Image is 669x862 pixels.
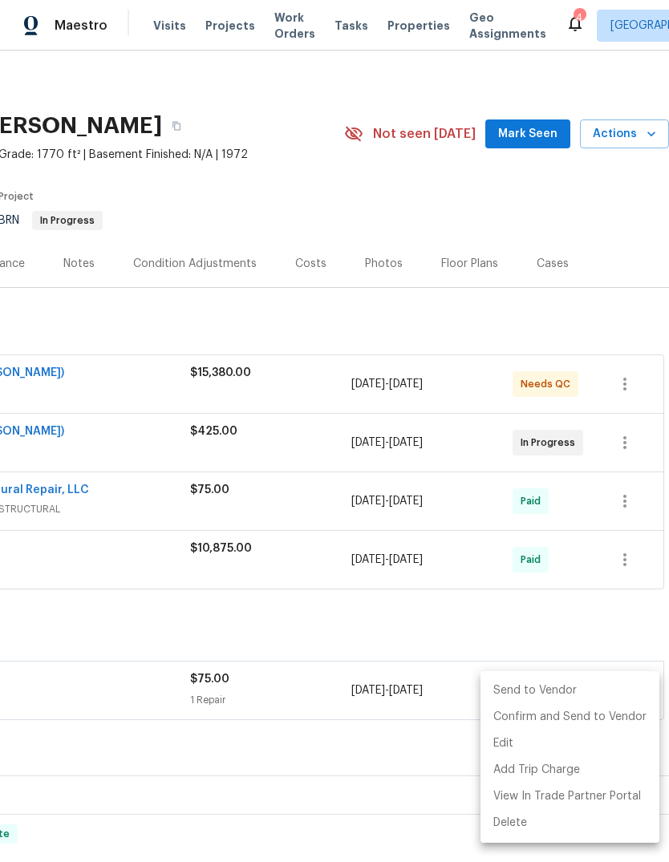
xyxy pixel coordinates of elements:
li: Edit [480,730,659,757]
li: View In Trade Partner Portal [480,783,659,810]
li: Confirm and Send to Vendor [480,704,659,730]
li: Delete [480,810,659,836]
li: Send to Vendor [480,678,659,704]
li: Add Trip Charge [480,757,659,783]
